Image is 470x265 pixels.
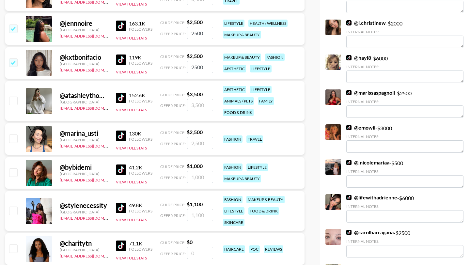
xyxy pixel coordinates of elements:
input: 3,500 [187,99,213,111]
div: fashion [265,54,285,61]
div: 49.8K [129,202,152,209]
div: - $ 2500 [346,89,463,118]
div: travel [246,135,263,143]
div: poc [249,245,260,253]
div: makeup & beauty [223,175,261,182]
img: TikTok [346,90,352,95]
strong: $ 3,500 [187,91,203,97]
a: @lifewithadrienne [346,194,397,201]
div: [GEOGRAPHIC_DATA] [60,137,108,142]
div: Internal Notes: [346,134,463,139]
span: Offer Price: [160,141,186,146]
button: View Full Stats [116,36,147,40]
div: Followers [129,209,152,213]
div: - $ 3000 [346,124,463,153]
button: View Full Stats [116,256,147,260]
img: TikTok [346,160,352,165]
input: 2,500 [187,27,213,39]
div: Internal Notes: [346,204,463,209]
div: - $ 2000 [346,20,463,48]
div: 41.2K [129,164,152,171]
button: View Full Stats [116,107,147,112]
div: aesthetic [223,86,246,93]
div: aesthetic [223,65,246,72]
a: [EMAIL_ADDRESS][DOMAIN_NAME] [60,66,125,72]
button: View Full Stats [116,217,147,222]
a: [EMAIL_ADDRESS][DOMAIN_NAME] [60,32,125,39]
img: TikTok [116,241,126,251]
a: [EMAIL_ADDRESS][DOMAIN_NAME] [60,252,125,258]
div: fashion [223,135,243,143]
div: @ charitytn [60,239,108,247]
div: makeup & beauty [223,31,261,39]
span: Offer Price: [160,251,186,256]
span: Offer Price: [160,175,186,180]
img: TikTok [116,93,126,103]
a: [EMAIL_ADDRESS][DOMAIN_NAME] [60,176,125,182]
div: lifestyle [250,65,272,72]
div: Internal Notes: [346,169,463,174]
div: lifestyle [223,20,244,27]
div: [GEOGRAPHIC_DATA] [60,171,108,176]
span: Guide Price: [160,92,185,97]
img: TikTok [346,230,352,235]
button: View Full Stats [116,146,147,150]
img: TikTok [116,164,126,175]
input: 2,500 [187,137,213,149]
div: lifestyle [223,207,244,215]
span: Offer Price: [160,65,186,70]
div: Internal Notes: [346,99,463,104]
button: View Full Stats [116,179,147,184]
div: Internal Notes: [346,239,463,244]
strong: $ 2,500 [187,19,203,25]
strong: $ 0 [187,239,193,245]
div: @ jennnoire [60,19,108,27]
div: Followers [129,61,152,66]
div: [GEOGRAPHIC_DATA] [60,210,108,214]
div: fashion [223,164,243,171]
div: - $ 500 [346,159,463,188]
span: Guide Price: [160,240,185,245]
div: skincare [223,219,244,226]
div: - $ 6000 [346,55,463,83]
span: Guide Price: [160,20,185,25]
div: - $ 6000 [346,194,463,223]
span: Guide Price: [160,202,185,207]
input: 0 [187,247,213,259]
strong: $ 2,500 [187,53,203,59]
div: Followers [129,27,152,32]
img: TikTok [346,195,352,200]
strong: $ 2,500 [187,129,203,135]
div: animals / pets [223,97,254,105]
img: TikTok [346,20,352,25]
a: @i.christinew [346,20,386,26]
div: makeup & beauty [246,196,285,203]
div: 163.1K [129,20,152,27]
span: Guide Price: [160,54,185,59]
div: Followers [129,247,152,252]
input: 1,100 [187,209,213,221]
div: [GEOGRAPHIC_DATA] [60,100,108,104]
a: @hayl8 [346,55,371,61]
strong: $ 1,100 [187,201,203,207]
button: View Full Stats [116,2,147,7]
div: 119K [129,54,152,61]
a: [EMAIL_ADDRESS][DOMAIN_NAME] [60,142,125,148]
div: haircare [223,245,245,253]
img: TikTok [346,125,352,130]
a: [EMAIL_ADDRESS][DOMAIN_NAME] [60,104,125,111]
div: lifestyle [250,86,272,93]
div: @ stylenecessity [60,201,108,210]
div: @ atashleythomas [60,91,108,100]
span: Guide Price: [160,130,185,135]
div: health / wellness [248,20,288,27]
span: Offer Price: [160,213,186,218]
div: family [258,97,274,105]
div: [GEOGRAPHIC_DATA] [60,247,108,252]
div: food & drink [223,109,254,116]
div: Internal Notes: [346,64,463,69]
a: @emowii [346,124,375,131]
div: lifestyle [246,164,268,171]
div: Followers [129,171,152,176]
div: @ kxtbonifacio [60,53,108,61]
